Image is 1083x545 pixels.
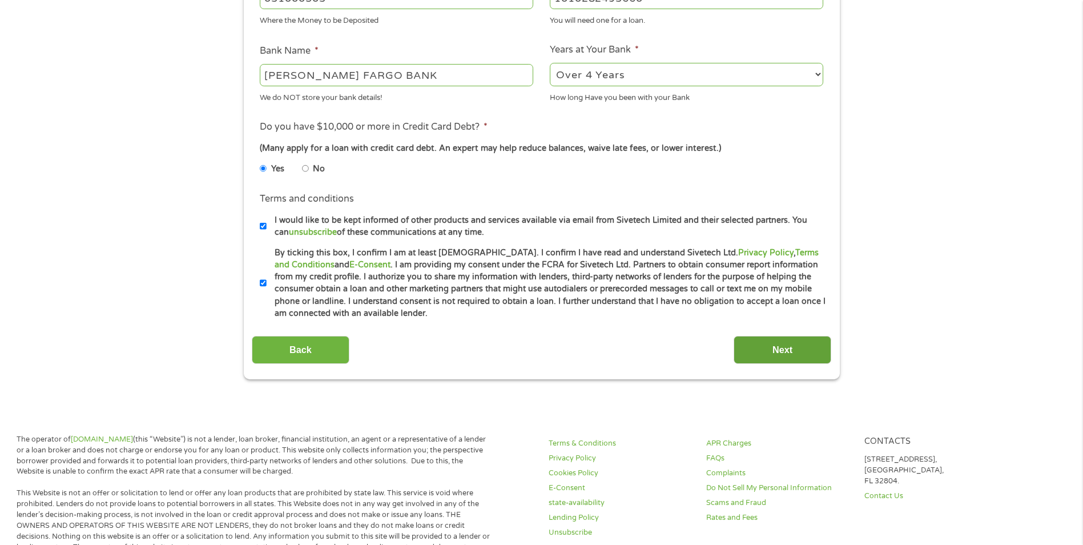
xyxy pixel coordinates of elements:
[550,11,823,27] div: You will need one for a loan.
[550,88,823,103] div: How long Have you been with your Bank
[260,121,488,133] label: Do you have $10,000 or more in Credit Card Debt?
[267,214,827,239] label: I would like to be kept informed of other products and services available via email from Sivetech...
[738,248,794,258] a: Privacy Policy
[706,438,850,449] a: APR Charges
[349,260,390,270] a: E-Consent
[313,163,325,175] label: No
[549,468,693,479] a: Cookies Policy
[706,483,850,494] a: Do Not Sell My Personal Information
[706,453,850,464] a: FAQs
[549,438,693,449] a: Terms & Conditions
[260,193,354,205] label: Terms and conditions
[260,88,533,103] div: We do NOT store your bank details!
[549,483,693,494] a: E-Consent
[275,248,819,270] a: Terms and Conditions
[550,44,639,56] label: Years at Your Bank
[549,512,693,523] a: Lending Policy
[71,435,133,444] a: [DOMAIN_NAME]
[734,336,831,364] input: Next
[864,436,1008,447] h4: Contacts
[706,468,850,479] a: Complaints
[549,498,693,508] a: state-availability
[260,142,823,155] div: (Many apply for a loan with credit card debt. An expert may help reduce balances, waive late fees...
[17,434,490,478] p: The operator of (this “Website”) is not a lender, loan broker, financial institution, an agent or...
[260,11,533,27] div: Where the Money to be Deposited
[260,45,319,57] label: Bank Name
[549,453,693,464] a: Privacy Policy
[271,163,284,175] label: Yes
[549,527,693,538] a: Unsubscribe
[706,498,850,508] a: Scams and Fraud
[289,227,337,237] a: unsubscribe
[252,336,349,364] input: Back
[864,454,1008,487] p: [STREET_ADDRESS], [GEOGRAPHIC_DATA], FL 32804.
[706,512,850,523] a: Rates and Fees
[864,491,1008,502] a: Contact Us
[267,247,827,320] label: By ticking this box, I confirm I am at least [DEMOGRAPHIC_DATA]. I confirm I have read and unders...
